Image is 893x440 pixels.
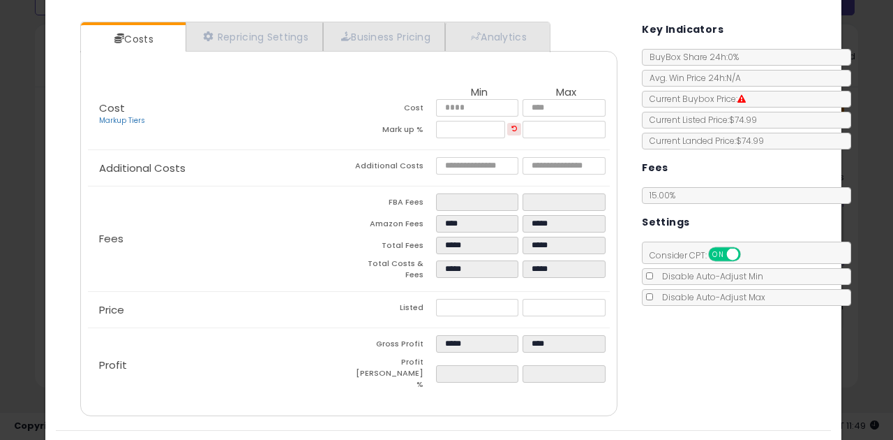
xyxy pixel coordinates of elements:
span: Current Buybox Price: [643,93,746,105]
p: Cost [88,103,349,126]
span: BuyBox Share 24h: 0% [643,51,739,63]
a: Markup Tiers [99,115,145,126]
a: Analytics [445,22,548,51]
span: ON [710,249,727,261]
td: Listed [349,299,436,321]
td: Profit [PERSON_NAME] % [349,357,436,394]
a: Costs [81,25,184,53]
i: Suppressed Buy Box [737,95,746,103]
span: Current Listed Price: $74.99 [643,114,757,126]
span: 15.00 % [650,189,675,201]
td: Cost [349,99,436,121]
td: Gross Profit [349,335,436,357]
td: Mark up % [349,121,436,142]
a: Repricing Settings [186,22,324,51]
h5: Key Indicators [642,21,723,38]
td: Additional Costs [349,157,436,179]
td: Total Costs & Fees [349,258,436,284]
a: Business Pricing [323,22,445,51]
th: Max [523,87,610,99]
span: Avg. Win Price 24h: N/A [643,72,741,84]
p: Price [88,305,349,316]
td: Amazon Fees [349,215,436,237]
span: Current Landed Price: $74.99 [643,135,764,147]
h5: Settings [642,214,689,231]
p: Additional Costs [88,163,349,174]
th: Min [436,87,523,99]
span: OFF [739,249,761,261]
p: Profit [88,360,349,371]
h5: Fees [642,159,668,177]
p: Fees [88,233,349,244]
span: Disable Auto-Adjust Min [655,270,763,282]
td: FBA Fees [349,193,436,215]
span: Consider CPT: [643,249,759,261]
td: Total Fees [349,237,436,258]
span: Disable Auto-Adjust Max [655,291,765,303]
